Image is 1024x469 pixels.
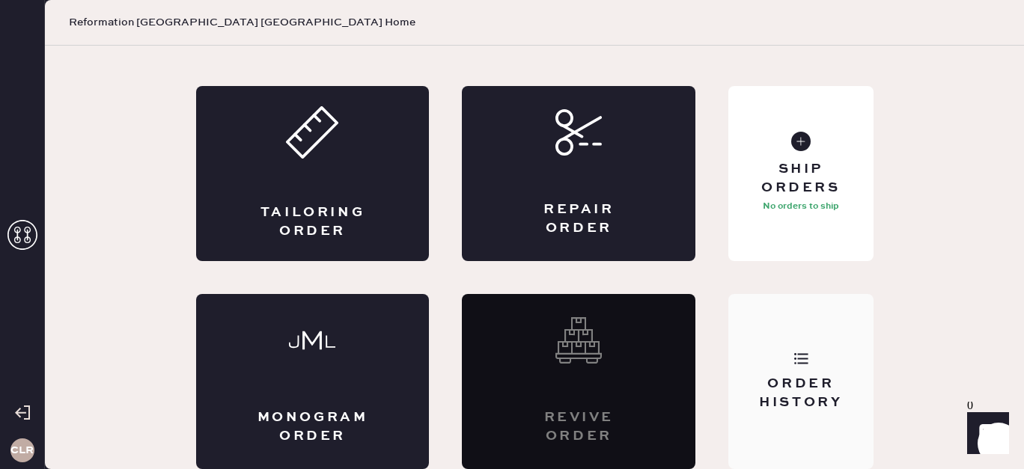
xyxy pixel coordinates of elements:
span: Reformation [GEOGRAPHIC_DATA] [GEOGRAPHIC_DATA] Home [69,15,415,30]
div: Repair Order [522,200,636,238]
h3: CLR [10,445,34,456]
div: Order History [740,375,861,412]
div: Tailoring Order [256,203,370,241]
div: Interested? Contact us at care@hemster.co [462,294,695,469]
iframe: Front Chat [953,402,1017,466]
p: No orders to ship [763,197,839,215]
div: Ship Orders [740,160,861,197]
div: Monogram Order [256,408,370,446]
div: Revive order [522,408,636,446]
